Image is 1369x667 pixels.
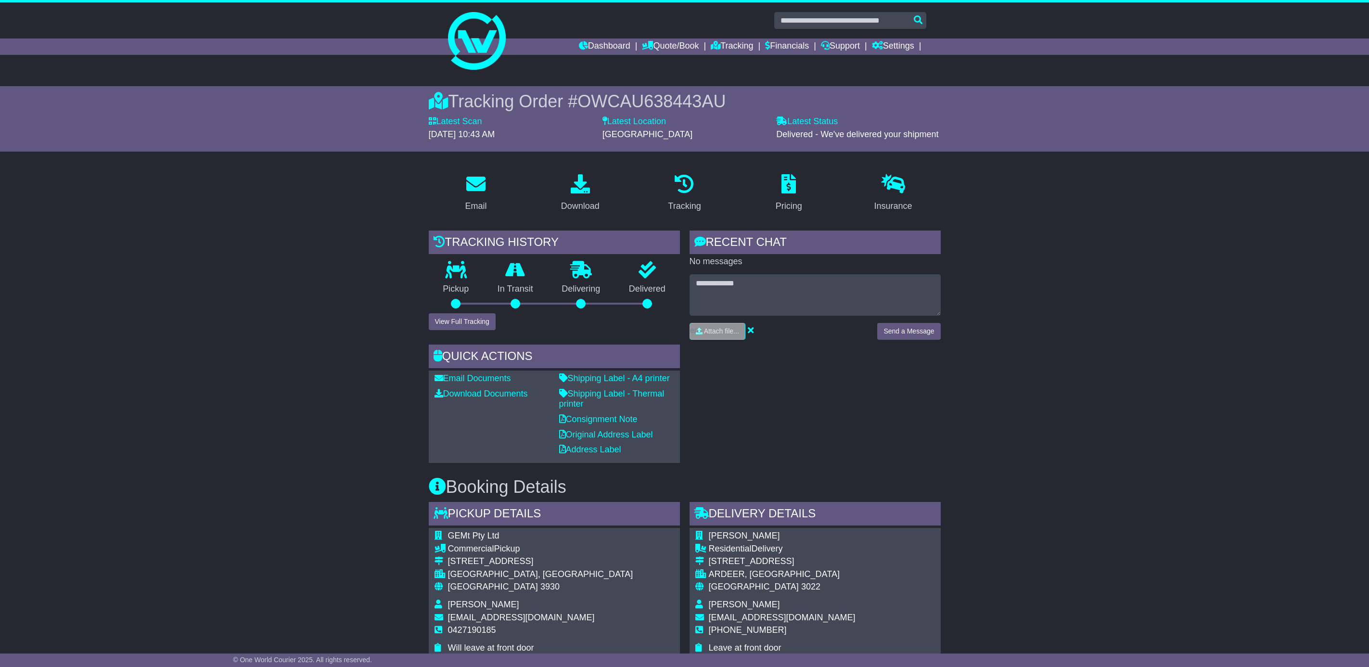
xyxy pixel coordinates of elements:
[559,389,665,409] a: Shipping Label - Thermal printer
[448,613,595,622] span: [EMAIL_ADDRESS][DOMAIN_NAME]
[709,582,799,591] span: [GEOGRAPHIC_DATA]
[709,625,787,635] span: [PHONE_NUMBER]
[429,116,482,127] label: Latest Scan
[577,91,726,111] span: OWCAU638443AU
[709,544,752,553] span: Residential
[448,556,633,567] div: [STREET_ADDRESS]
[776,200,802,213] div: Pricing
[559,414,638,424] a: Consignment Note
[435,389,528,398] a: Download Documents
[874,200,912,213] div: Insurance
[448,643,534,653] span: Will leave at front door
[668,200,701,213] div: Tracking
[801,582,820,591] span: 3022
[821,38,860,55] a: Support
[776,116,838,127] label: Latest Status
[559,373,670,383] a: Shipping Label - A4 printer
[690,257,941,267] p: No messages
[709,531,780,540] span: [PERSON_NAME]
[690,502,941,528] div: Delivery Details
[765,38,809,55] a: Financials
[448,531,499,540] span: GEMt Pty Ltd
[448,544,633,554] div: Pickup
[709,569,856,580] div: ARDEER, [GEOGRAPHIC_DATA]
[429,477,941,497] h3: Booking Details
[540,582,560,591] span: 3930
[769,171,808,216] a: Pricing
[868,171,919,216] a: Insurance
[483,284,548,295] p: In Transit
[465,200,486,213] div: Email
[872,38,914,55] a: Settings
[448,569,633,580] div: [GEOGRAPHIC_DATA], [GEOGRAPHIC_DATA]
[435,373,511,383] a: Email Documents
[448,625,496,635] span: 0427190185
[709,613,856,622] span: [EMAIL_ADDRESS][DOMAIN_NAME]
[642,38,699,55] a: Quote/Book
[429,502,680,528] div: Pickup Details
[555,171,606,216] a: Download
[448,582,538,591] span: [GEOGRAPHIC_DATA]
[448,600,519,609] span: [PERSON_NAME]
[709,643,781,653] span: Leave at front door
[448,544,494,553] span: Commercial
[709,556,856,567] div: [STREET_ADDRESS]
[459,171,493,216] a: Email
[548,284,615,295] p: Delivering
[602,116,666,127] label: Latest Location
[579,38,630,55] a: Dashboard
[429,91,941,112] div: Tracking Order #
[429,345,680,371] div: Quick Actions
[690,231,941,257] div: RECENT CHAT
[602,129,692,139] span: [GEOGRAPHIC_DATA]
[877,323,940,340] button: Send a Message
[709,600,780,609] span: [PERSON_NAME]
[429,313,496,330] button: View Full Tracking
[711,38,753,55] a: Tracking
[559,430,653,439] a: Original Address Label
[429,284,484,295] p: Pickup
[776,129,938,139] span: Delivered - We've delivered your shipment
[662,171,707,216] a: Tracking
[429,231,680,257] div: Tracking history
[561,200,600,213] div: Download
[429,129,495,139] span: [DATE] 10:43 AM
[233,656,372,664] span: © One World Courier 2025. All rights reserved.
[614,284,680,295] p: Delivered
[559,445,621,454] a: Address Label
[709,544,856,554] div: Delivery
